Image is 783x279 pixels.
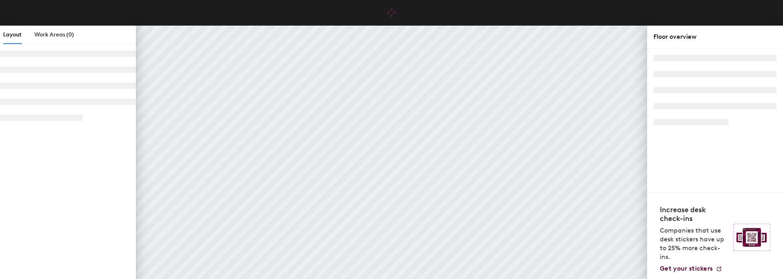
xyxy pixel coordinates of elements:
img: Sticker logo [733,224,770,251]
a: Get your stickers [660,265,722,273]
span: Layout [3,31,22,38]
span: Get your stickers [660,265,713,272]
p: Companies that use desk stickers have up to 25% more check-ins. [660,226,729,261]
div: Floor overview [653,32,777,42]
h4: Increase desk check-ins [660,205,729,223]
span: Work Areas (0) [34,31,74,38]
